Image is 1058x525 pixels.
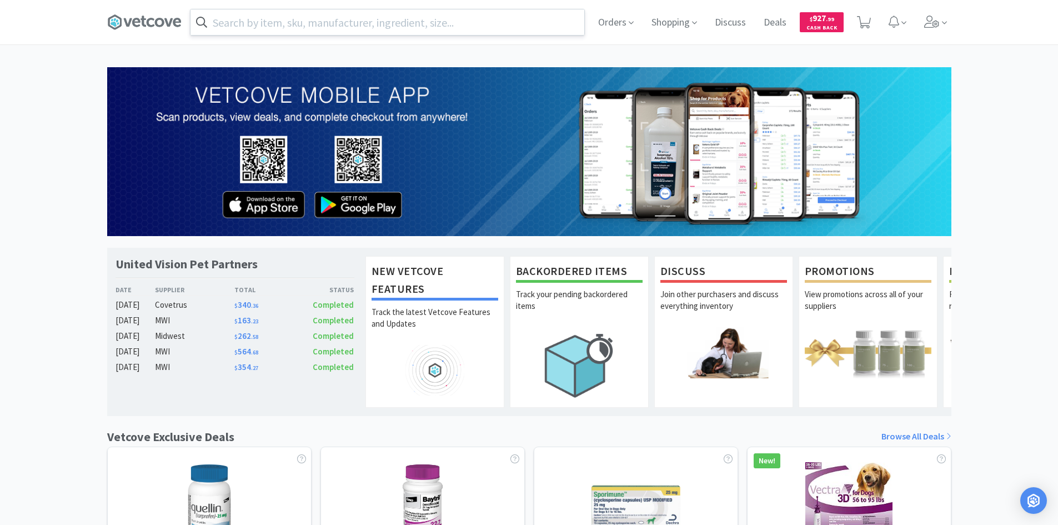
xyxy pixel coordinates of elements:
div: [DATE] [116,298,156,312]
img: hero_backorders.png [516,327,643,403]
span: $ [234,333,238,341]
div: Date [116,284,156,295]
span: Completed [313,331,354,341]
img: 169a39d576124ab08f10dc54d32f3ffd_4.png [107,67,951,236]
span: $ [234,318,238,325]
p: Join other purchasers and discuss everything inventory [660,288,787,327]
span: . 68 [251,349,258,356]
span: 340 [234,299,258,310]
span: . 36 [251,302,258,309]
img: hero_promotions.png [805,327,931,378]
img: hero_feature_roadmap.png [372,345,498,396]
div: Covetrus [155,298,234,312]
span: $ [234,349,238,356]
a: Discuss [710,18,750,28]
span: 564 [234,346,258,357]
a: Deals [759,18,791,28]
div: Open Intercom Messenger [1020,487,1047,514]
h1: United Vision Pet Partners [116,256,258,272]
span: Completed [313,315,354,326]
p: Track the latest Vetcove Features and Updates [372,306,498,345]
p: Track your pending backordered items [516,288,643,327]
span: 354 [234,362,258,372]
div: [DATE] [116,314,156,327]
div: Total [234,284,294,295]
span: $ [234,302,238,309]
a: Backordered ItemsTrack your pending backordered items [510,256,649,407]
h1: Discuss [660,262,787,283]
a: PromotionsView promotions across all of your suppliers [799,256,937,407]
span: . 23 [251,318,258,325]
div: [DATE] [116,329,156,343]
span: Completed [313,346,354,357]
span: Completed [313,362,354,372]
div: Status [294,284,354,295]
div: MWI [155,361,234,374]
a: [DATE]Midwest$262.58Completed [116,329,354,343]
a: [DATE]Covetrus$340.36Completed [116,298,354,312]
h1: Backordered Items [516,262,643,283]
a: [DATE]MWI$354.27Completed [116,361,354,374]
span: . 99 [826,16,834,23]
h1: Promotions [805,262,931,283]
h1: Vetcove Exclusive Deals [107,427,234,447]
div: Midwest [155,329,234,343]
a: Browse All Deals [881,429,951,444]
span: $ [234,364,238,372]
h1: New Vetcove Features [372,262,498,301]
div: MWI [155,314,234,327]
span: 927 [810,13,834,23]
a: New Vetcove FeaturesTrack the latest Vetcove Features and Updates [365,256,504,407]
input: Search by item, sku, manufacturer, ingredient, size... [190,9,584,35]
span: $ [810,16,813,23]
div: [DATE] [116,361,156,374]
div: MWI [155,345,234,358]
a: [DATE]MWI$163.23Completed [116,314,354,327]
span: Cash Back [806,25,837,32]
span: 163 [234,315,258,326]
span: 262 [234,331,258,341]
img: hero_discuss.png [660,327,787,378]
div: [DATE] [116,345,156,358]
a: DiscussJoin other purchasers and discuss everything inventory [654,256,793,407]
span: . 58 [251,333,258,341]
span: Completed [313,299,354,310]
div: Supplier [155,284,234,295]
p: View promotions across all of your suppliers [805,288,931,327]
span: . 27 [251,364,258,372]
a: $927.99Cash Back [800,7,844,37]
a: [DATE]MWI$564.68Completed [116,345,354,358]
